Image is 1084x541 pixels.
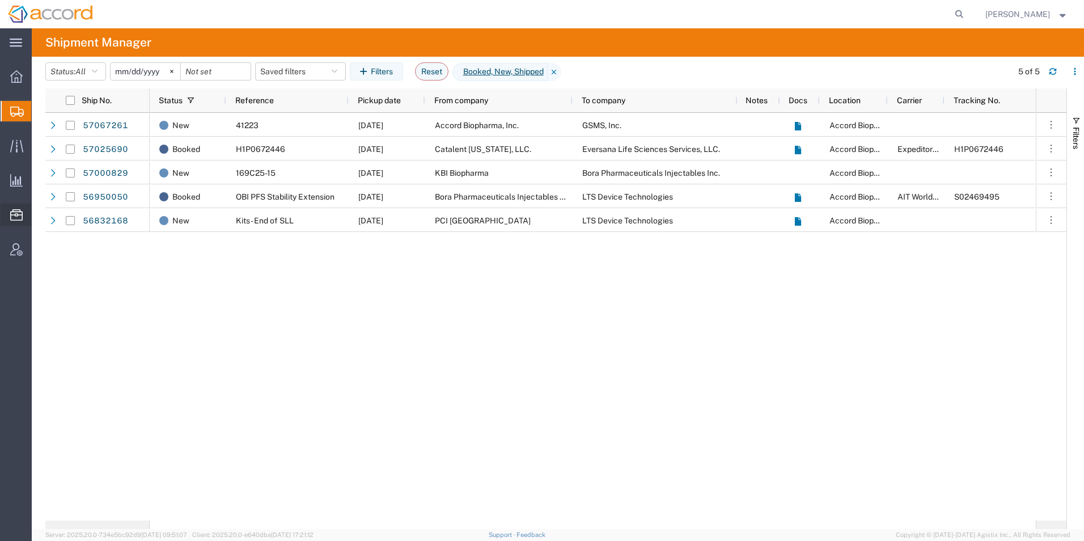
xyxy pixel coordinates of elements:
[236,121,259,130] span: 41223
[358,121,383,130] span: 10/08/2025
[358,168,383,177] span: 10/01/2025
[829,96,861,105] span: Location
[350,62,403,81] button: Filters
[954,192,1000,201] span: S02469495
[45,531,187,538] span: Server: 2025.20.0-734e5bc92d9
[82,117,129,135] a: 57067261
[582,192,673,201] span: LTS Device Technologies
[141,531,187,538] span: [DATE] 09:51:07
[434,96,488,105] span: From company
[829,168,982,177] span: Accord Biopharma - Raleigh
[181,63,251,80] input: Not set
[582,96,625,105] span: To company
[82,212,129,230] a: 56832168
[435,121,519,130] span: Accord Biopharma, Inc.
[45,62,106,81] button: Status:All
[358,216,383,225] span: 09/30/2025
[435,168,489,177] span: KBI Biopharma
[897,96,922,105] span: Carrier
[435,192,573,201] span: Bora Pharmaceuticals Injectables Inc.
[82,96,112,105] span: Ship No.
[255,62,346,81] button: Saved filters
[236,145,285,154] span: H1P0672446
[235,96,274,105] span: Reference
[45,28,151,57] h4: Shipment Manager
[829,145,982,154] span: Accord Biopharma - Raleigh
[582,216,673,225] span: LTS Device Technologies
[75,67,86,76] span: All
[896,530,1070,540] span: Copyright © [DATE]-[DATE] Agistix Inc., All Rights Reserved
[111,63,180,80] input: Not set
[516,531,545,538] a: Feedback
[415,62,448,81] button: Reset
[1018,66,1040,78] div: 5 of 5
[829,216,982,225] span: Accord Biopharma - Raleigh
[897,145,985,154] span: Expeditors International
[582,168,720,177] span: Bora Pharmaceuticals Injectables Inc.
[435,145,531,154] span: Catalent Indiana, LLC.
[8,6,92,23] img: logo
[582,145,720,154] span: Eversana Life Sciences Services, LLC.
[358,192,383,201] span: 10/15/2025
[789,96,807,105] span: Docs
[172,113,189,137] span: New
[271,531,314,538] span: [DATE] 17:21:12
[829,121,982,130] span: Accord Biopharma - Raleigh
[172,209,189,233] span: New
[954,96,1000,105] span: Tracking No.
[985,7,1069,21] button: [PERSON_NAME]
[236,192,334,201] span: OBI PFS Stability Extension
[82,164,129,183] a: 57000829
[82,188,129,206] a: 56950050
[954,145,1003,154] span: H1P0672446
[1072,127,1081,149] span: Filters
[192,531,314,538] span: Client: 2025.20.0-e640dba
[489,531,517,538] a: Support
[358,96,401,105] span: Pickup date
[897,192,950,201] span: AIT Worldwide
[452,63,548,81] span: Booked, New, Shipped
[172,161,189,185] span: New
[172,137,200,161] span: Booked
[159,96,183,105] span: Status
[582,121,621,130] span: GSMS, Inc.
[236,216,294,225] span: Kits - End of SLL
[435,216,531,225] span: PCI San Diego
[358,145,383,154] span: 10/07/2025
[746,96,768,105] span: Notes
[236,168,276,177] span: 169C25-15
[985,8,1050,20] span: Lauren Pederson
[829,192,982,201] span: Accord Biopharma - Raleigh
[172,185,200,209] span: Booked
[82,141,129,159] a: 57025690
